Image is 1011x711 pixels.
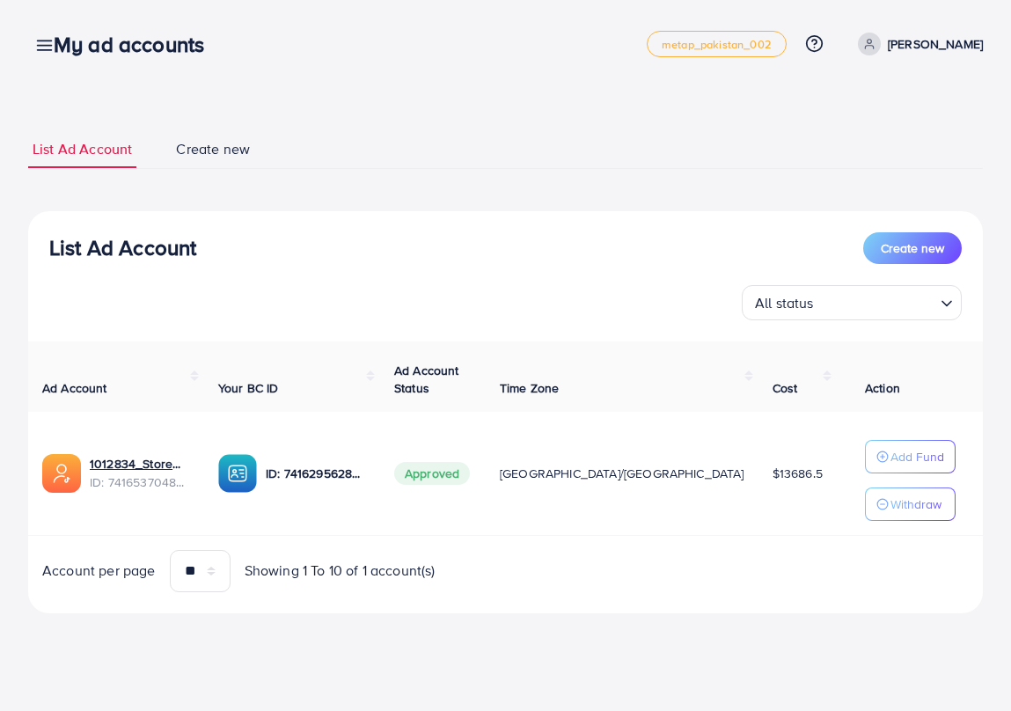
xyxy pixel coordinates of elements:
span: All status [751,290,817,316]
span: ID: 7416537048955371521 [90,473,190,491]
p: ID: 7416295628948471825 [266,463,366,484]
img: ic-ads-acc.e4c84228.svg [42,454,81,493]
span: Showing 1 To 10 of 1 account(s) [245,561,436,581]
h3: List Ad Account [49,235,196,260]
span: Your BC ID [218,379,279,397]
span: $13686.5 [773,465,823,482]
span: Ad Account [42,379,107,397]
h3: My ad accounts [54,32,218,57]
span: Create new [176,139,250,159]
iframe: Chat [936,632,998,698]
button: Create new [863,232,962,264]
a: 1012834_StoreOne01_1726797108911 [90,455,190,473]
span: Action [865,379,900,397]
div: <span class='underline'>1012834_StoreOne01_1726797108911</span></br>7416537048955371521 [90,455,190,491]
button: Add Fund [865,440,956,473]
a: [PERSON_NAME] [851,33,983,55]
span: Approved [394,462,470,485]
div: Search for option [742,285,962,320]
span: Time Zone [500,379,559,397]
span: metap_pakistan_002 [662,39,772,50]
a: metap_pakistan_002 [647,31,787,57]
input: Search for option [819,287,934,316]
button: Withdraw [865,487,956,521]
span: List Ad Account [33,139,132,159]
span: Create new [881,239,944,257]
p: Withdraw [890,494,941,515]
p: [PERSON_NAME] [888,33,983,55]
span: Ad Account Status [394,362,459,397]
img: ic-ba-acc.ded83a64.svg [218,454,257,493]
span: Account per page [42,561,156,581]
span: Cost [773,379,798,397]
span: [GEOGRAPHIC_DATA]/[GEOGRAPHIC_DATA] [500,465,744,482]
p: Add Fund [890,446,944,467]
